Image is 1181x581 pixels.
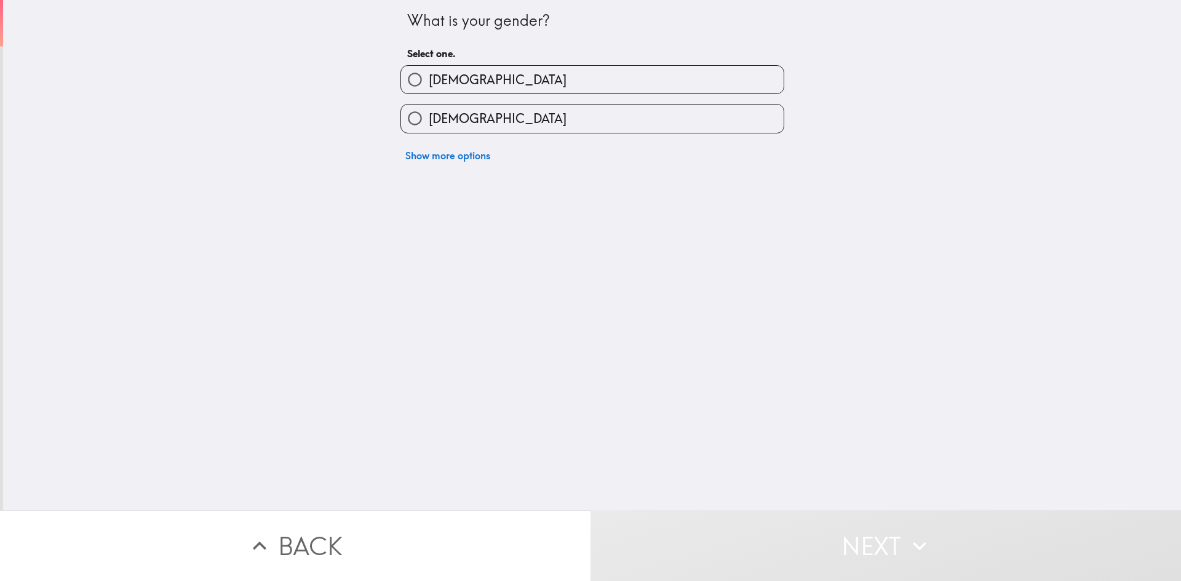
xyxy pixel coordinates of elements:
span: [DEMOGRAPHIC_DATA] [429,71,567,89]
span: [DEMOGRAPHIC_DATA] [429,110,567,127]
h6: Select one. [407,47,777,60]
div: What is your gender? [407,10,777,31]
button: Next [590,510,1181,581]
button: [DEMOGRAPHIC_DATA] [401,105,784,132]
button: Show more options [400,143,495,168]
button: [DEMOGRAPHIC_DATA] [401,66,784,93]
